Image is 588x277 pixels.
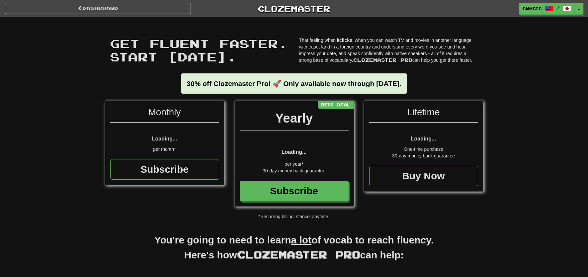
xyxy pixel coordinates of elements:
div: Best Deal [318,101,354,109]
span: Clozemaster Pro [353,57,412,63]
div: Lifetime [369,106,478,123]
a: snmsts / [519,3,575,15]
div: One-time purchase [369,146,478,152]
span: snmsts [523,6,542,12]
div: 30-day money back guarantee [240,167,349,174]
p: That feeling when it , when you can watch TV and movies in another language with ease, land in a ... [299,37,478,63]
strong: clicks [339,38,352,43]
span: Loading... [152,136,177,141]
a: Buy Now [369,166,478,186]
span: / [556,5,560,10]
div: per year* [240,161,349,167]
div: 30-day money back guarantee [369,152,478,159]
a: Subscribe [110,159,219,180]
h2: You're going to need to learn of vocab to reach fluency. Here's how can help: [105,233,483,269]
strong: 30% off Clozemaster Pro! 🚀 Only available now through [DATE]. [187,80,401,87]
div: per month* [110,146,219,152]
div: Yearly [240,109,349,131]
span: Loading... [411,136,436,141]
a: Subscribe [240,181,349,201]
span: Clozemaster Pro [237,248,360,260]
span: Loading... [282,149,307,155]
div: Monthly [110,106,219,123]
a: Clozemaster [201,3,387,14]
a: Dashboard [5,3,191,14]
span: Get fluent faster. Start [DATE]. [110,36,288,64]
u: a lot [291,234,312,245]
